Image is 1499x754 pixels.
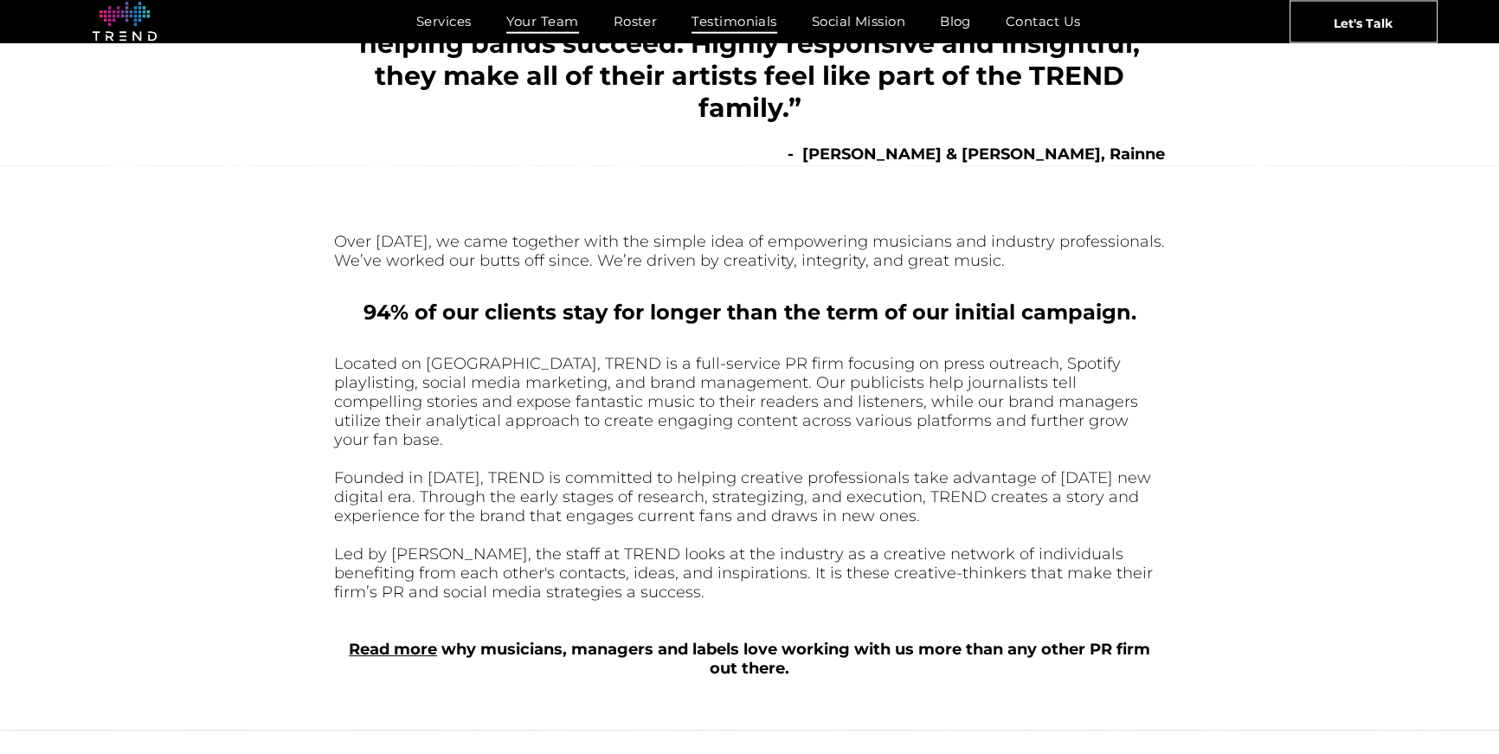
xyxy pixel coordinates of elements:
a: Read more [349,640,437,659]
a: Blog [923,9,988,34]
b: why musicians, managers and labels love working with us more than any other PR firm out there. [441,640,1150,678]
a: Roster [596,9,675,34]
b: - [PERSON_NAME] & [PERSON_NAME], Rainne [788,145,1165,164]
font: Led by [PERSON_NAME], the staff at TREND looks at the industry as a creative network of individua... [334,545,1153,602]
a: Your Team [489,9,596,34]
a: Testimonials [674,9,794,34]
span: Let's Talk [1334,1,1393,44]
a: Social Mission [795,9,923,34]
span: Founded in [DATE], TREND is committed to helping creative professionals take advantage of [DATE] ... [334,468,1151,525]
img: logo [93,2,157,42]
iframe: Chat Widget [1187,553,1499,754]
a: Services [399,9,489,34]
font: Located on [GEOGRAPHIC_DATA], TREND is a full-service PR firm focusing on press outreach, Spotify... [334,354,1138,449]
font: Over [DATE], we came together with the simple idea of empowering musicians and industry professio... [334,232,1165,270]
a: Contact Us [988,9,1098,34]
b: 94% of our clients stay for longer than the term of our initial campaign. [363,300,1136,325]
span: Testimonials [692,9,776,34]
